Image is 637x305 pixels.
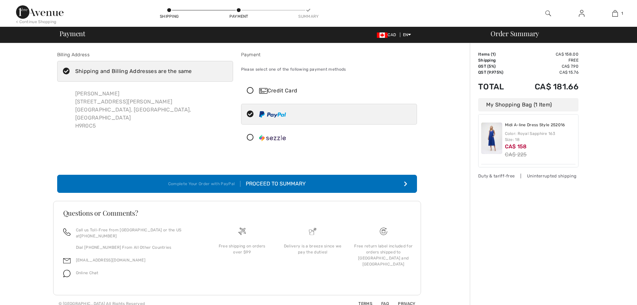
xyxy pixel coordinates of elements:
[60,30,85,37] span: Payment
[377,32,388,38] img: Canadian Dollar
[63,228,71,236] img: call
[516,51,579,57] td: CA$ 158.00
[16,5,64,19] img: 1ère Avenue
[63,270,71,277] img: chat
[212,243,272,255] div: Free shipping on orders over $99
[516,57,579,63] td: Free
[259,135,286,141] img: Sezzle
[240,180,306,188] div: Proceed to Summary
[505,131,576,143] div: Color: Royal Sapphire 163 Size: 18
[377,32,399,37] span: CAD
[75,67,192,75] div: Shipping and Billing Addresses are the same
[478,69,516,75] td: QST (9.975%)
[159,13,179,19] div: Shipping
[259,87,412,95] div: Credit Card
[612,9,618,17] img: My Bag
[70,84,233,135] div: [PERSON_NAME] [STREET_ADDRESS][PERSON_NAME] [GEOGRAPHIC_DATA], [GEOGRAPHIC_DATA], [GEOGRAPHIC_DAT...
[505,123,565,128] a: Midi A-line Dress Style 252016
[283,243,343,255] div: Delivery is a breeze since we pay the duties!
[241,51,417,58] div: Payment
[545,9,551,17] img: search the website
[238,228,246,235] img: Free shipping on orders over $99
[63,210,411,216] h3: Questions or Comments?
[229,13,249,19] div: Payment
[57,175,417,193] button: Complete Your Order with PayPal Proceed to Summary
[478,57,516,63] td: Shipping
[259,111,286,118] img: PayPal
[76,244,199,250] p: Dial [PHONE_NUMBER] From All Other Countries
[505,151,527,158] s: CA$ 225
[478,173,578,179] div: Duty & tariff-free | Uninterrupted shipping
[483,30,633,37] div: Order Summary
[478,75,516,98] td: Total
[516,75,579,98] td: CA$ 181.66
[353,243,414,267] div: Free return label included for orders shipped to [GEOGRAPHIC_DATA] and [GEOGRAPHIC_DATA]
[63,257,71,264] img: email
[76,227,199,239] p: Call us Toll-Free from [GEOGRAPHIC_DATA] or the US at
[259,88,268,94] img: Credit Card
[298,13,318,19] div: Summary
[478,98,578,111] div: My Shopping Bag (1 Item)
[309,228,316,235] img: Delivery is a breeze since we pay the duties!
[168,181,240,187] div: Complete Your Order with PayPal
[76,258,145,262] a: [EMAIL_ADDRESS][DOMAIN_NAME]
[380,228,387,235] img: Free shipping on orders over $99
[478,51,516,57] td: Items ( )
[505,143,527,150] span: CA$ 158
[516,63,579,69] td: CA$ 7.90
[579,9,585,17] img: My Info
[573,9,590,18] a: Sign In
[599,9,631,17] a: 1
[621,10,623,16] span: 1
[403,32,411,37] span: EN
[241,61,417,78] div: Please select one of the following payment methods
[80,234,117,238] a: [PHONE_NUMBER]
[481,123,502,154] img: Midi A-line Dress Style 252016
[516,69,579,75] td: CA$ 15.76
[57,51,233,58] div: Billing Address
[492,52,494,57] span: 1
[16,19,57,25] div: < Continue Shopping
[478,63,516,69] td: GST (5%)
[76,271,99,275] span: Online Chat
